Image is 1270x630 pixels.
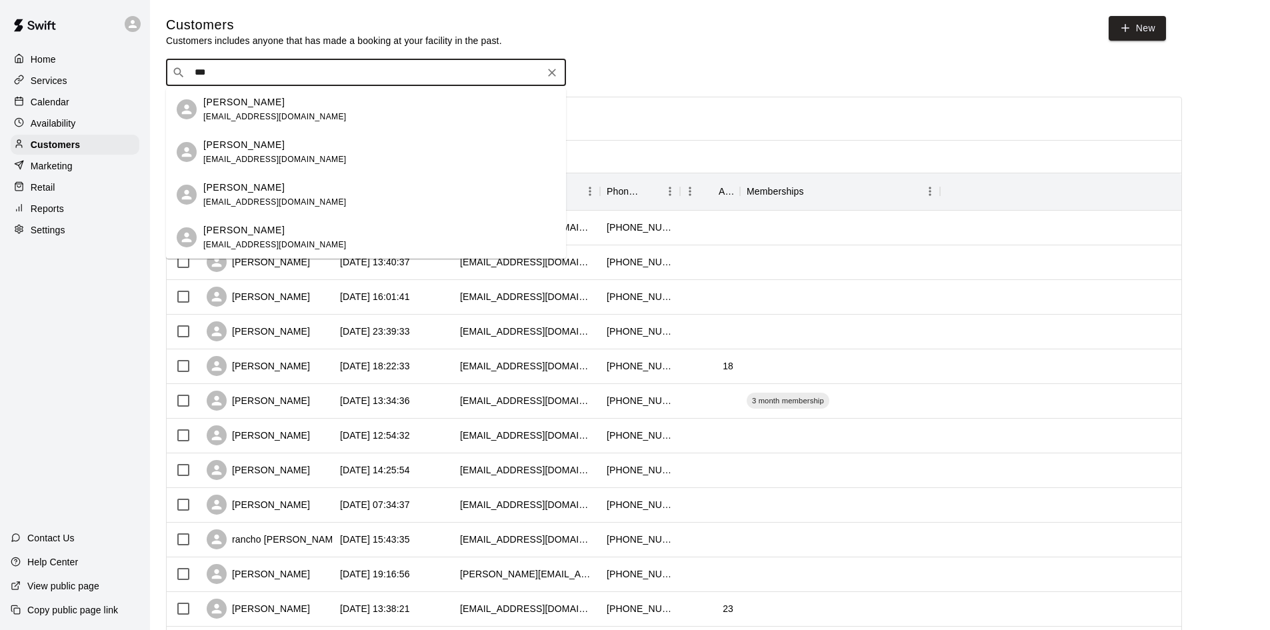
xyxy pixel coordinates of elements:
[11,156,139,176] a: Marketing
[607,533,673,546] div: +15623313669
[340,533,410,546] div: 2025-08-11 15:43:35
[340,567,410,581] div: 2025-08-09 19:16:56
[203,181,285,195] p: [PERSON_NAME]
[723,602,733,615] div: 23
[340,359,410,373] div: 2025-08-13 18:22:33
[460,602,593,615] div: drewwoody07@gmail.com
[607,602,673,615] div: +14803401518
[1109,16,1166,41] a: New
[207,599,310,619] div: [PERSON_NAME]
[460,567,593,581] div: sean.reed3009@gmail.com
[460,325,593,338] div: gixxerrrr@gmail.com
[804,182,823,201] button: Sort
[11,113,139,133] a: Availability
[580,181,600,201] button: Menu
[607,429,673,442] div: +14802615323
[177,227,197,247] div: Nolan Bandin
[27,579,99,593] p: View public page
[11,220,139,240] a: Settings
[460,255,593,269] div: resquivel25@gmail.com
[600,173,680,210] div: Phone Number
[31,95,69,109] p: Calendar
[31,138,80,151] p: Customers
[11,49,139,69] a: Home
[340,602,410,615] div: 2025-08-07 13:38:21
[207,356,310,376] div: [PERSON_NAME]
[11,177,139,197] a: Retail
[177,185,197,205] div: Merri Napoli
[453,173,600,210] div: Email
[27,531,75,545] p: Contact Us
[680,181,700,201] button: Menu
[203,155,347,164] span: [EMAIL_ADDRESS][DOMAIN_NAME]
[11,92,139,112] a: Calendar
[203,197,347,207] span: [EMAIL_ADDRESS][DOMAIN_NAME]
[207,460,310,480] div: [PERSON_NAME]
[747,173,804,210] div: Memberships
[207,529,342,549] div: rancho [PERSON_NAME]
[740,173,940,210] div: Memberships
[177,99,197,119] div: Aaron Polston
[607,173,641,210] div: Phone Number
[340,394,410,407] div: 2025-08-13 13:34:36
[460,359,593,373] div: eliapalencia@icloud.com
[607,567,673,581] div: +14802448541
[11,135,139,155] a: Customers
[543,63,561,82] button: Clear
[340,498,410,511] div: 2025-08-12 07:34:37
[31,53,56,66] p: Home
[340,255,410,269] div: 2025-08-16 13:40:37
[460,394,593,407] div: chapmantribewa@gmail.com
[723,359,733,373] div: 18
[340,325,410,338] div: 2025-08-13 23:39:33
[660,181,680,201] button: Menu
[177,142,197,162] div: Ike Pollack
[11,199,139,219] a: Reports
[203,223,285,237] p: [PERSON_NAME]
[460,533,593,546] div: notrealemail@gmail.com
[340,290,410,303] div: 2025-08-15 16:01:41
[641,182,660,201] button: Sort
[747,393,829,409] div: 3 month membership
[607,359,673,373] div: +19282471341
[31,202,64,215] p: Reports
[920,181,940,201] button: Menu
[11,71,139,91] a: Services
[31,159,73,173] p: Marketing
[460,429,593,442] div: ril2168709@maricopa.edu
[27,603,118,617] p: Copy public page link
[166,16,502,34] h5: Customers
[607,290,673,303] div: +14803750366
[203,112,347,121] span: [EMAIL_ADDRESS][DOMAIN_NAME]
[31,223,65,237] p: Settings
[207,287,310,307] div: [PERSON_NAME]
[460,463,593,477] div: vryanroco@gmail.com
[747,395,829,406] span: 3 month membership
[203,138,285,152] p: [PERSON_NAME]
[31,181,55,194] p: Retail
[27,555,78,569] p: Help Center
[31,74,67,87] p: Services
[607,325,673,338] div: +16035404584
[203,95,285,109] p: [PERSON_NAME]
[607,255,673,269] div: +14802369671
[460,498,593,511] div: danielsroy5@gmail.com
[207,321,310,341] div: [PERSON_NAME]
[207,391,310,411] div: [PERSON_NAME]
[31,117,76,130] p: Availability
[207,564,310,584] div: [PERSON_NAME]
[680,173,740,210] div: Age
[207,425,310,445] div: [PERSON_NAME]
[203,240,347,249] span: [EMAIL_ADDRESS][DOMAIN_NAME]
[607,221,673,234] div: +14807036957
[166,59,566,86] div: Search customers by name or email
[340,429,410,442] div: 2025-08-13 12:54:32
